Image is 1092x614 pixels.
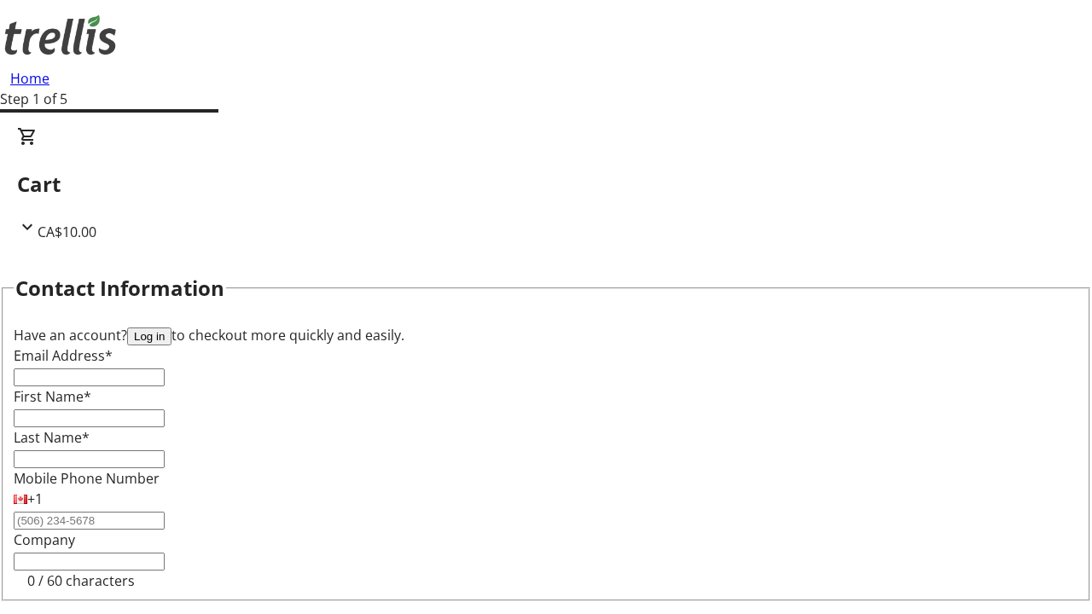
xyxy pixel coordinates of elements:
label: Mobile Phone Number [14,469,160,488]
input: (506) 234-5678 [14,512,165,530]
button: Log in [127,327,171,345]
h2: Contact Information [15,273,224,304]
h2: Cart [17,169,1075,200]
label: First Name* [14,387,91,406]
label: Last Name* [14,428,90,447]
label: Company [14,530,75,549]
span: CA$10.00 [38,223,96,241]
tr-character-limit: 0 / 60 characters [27,571,135,590]
div: Have an account? to checkout more quickly and easily. [14,325,1078,345]
div: CartCA$10.00 [17,126,1075,242]
label: Email Address* [14,346,113,365]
